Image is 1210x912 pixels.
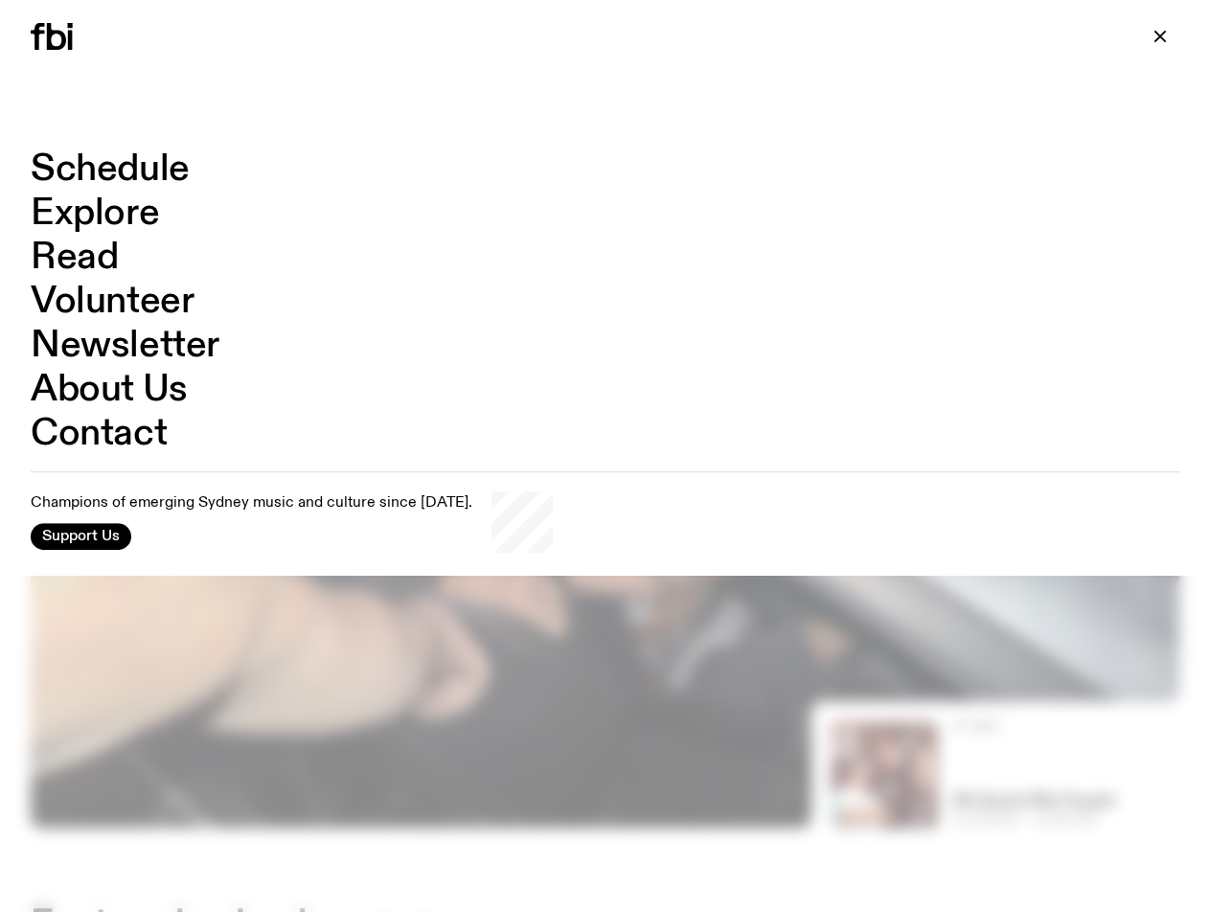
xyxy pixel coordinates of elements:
button: Support Us [31,523,131,550]
a: About Us [31,372,188,408]
span: Support Us [42,528,120,545]
a: Schedule [31,151,190,188]
a: Explore [31,195,159,232]
a: Contact [31,416,167,452]
p: Champions of emerging Sydney music and culture since [DATE]. [31,495,472,513]
a: Read [31,239,118,276]
a: Newsletter [31,328,219,364]
a: Volunteer [31,284,194,320]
